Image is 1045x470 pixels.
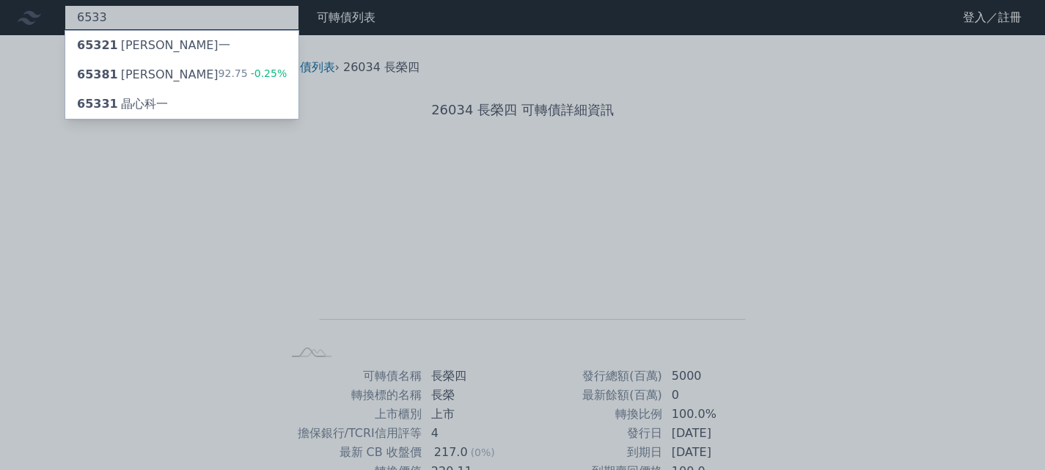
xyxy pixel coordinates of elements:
div: 92.75 [219,66,287,84]
a: 65331晶心科一 [65,89,298,119]
a: 65321[PERSON_NAME]一 [65,31,298,60]
span: 65331 [77,97,118,111]
span: 65321 [77,38,118,52]
div: 聊天小工具 [972,400,1045,470]
span: 65381 [77,67,118,81]
div: [PERSON_NAME]一 [77,37,230,54]
div: [PERSON_NAME] [77,66,219,84]
a: 65381[PERSON_NAME] 92.75-0.25% [65,60,298,89]
div: 晶心科一 [77,95,168,113]
iframe: Chat Widget [972,400,1045,470]
span: -0.25% [248,67,287,79]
